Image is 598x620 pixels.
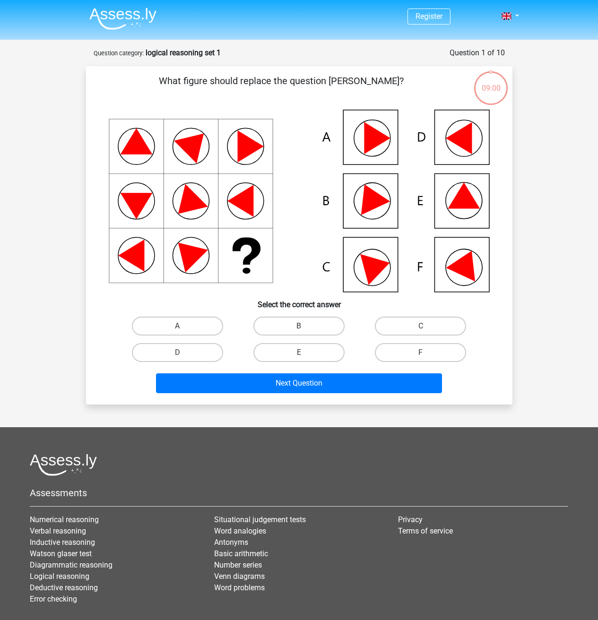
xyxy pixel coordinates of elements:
[30,594,77,603] a: Error checking
[89,8,156,30] img: Assessly
[30,526,86,535] a: Verbal reasoning
[214,549,268,558] a: Basic arithmetic
[132,317,223,336] label: A
[101,74,462,102] p: What figure should replace the question [PERSON_NAME]?
[30,538,95,547] a: Inductive reasoning
[375,317,466,336] label: C
[416,12,442,21] a: Register
[214,526,266,535] a: Word analogies
[253,343,345,362] label: E
[214,538,248,547] a: Antonyms
[375,343,466,362] label: F
[214,583,265,592] a: Word problems
[146,48,221,57] strong: logical reasoning set 1
[214,560,262,569] a: Number series
[94,50,144,57] small: Question category:
[214,515,306,524] a: Situational judgement tests
[101,293,497,309] h6: Select the correct answer
[30,560,113,569] a: Diagrammatic reasoning
[30,454,97,476] img: Assessly logo
[253,317,345,336] label: B
[30,583,98,592] a: Deductive reasoning
[473,70,509,94] div: 09:00
[30,515,99,524] a: Numerical reasoning
[30,487,568,499] h5: Assessments
[156,373,442,393] button: Next Question
[398,526,453,535] a: Terms of service
[450,47,505,59] div: Question 1 of 10
[132,343,223,362] label: D
[30,572,89,581] a: Logical reasoning
[30,549,92,558] a: Watson glaser test
[398,515,423,524] a: Privacy
[214,572,265,581] a: Venn diagrams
